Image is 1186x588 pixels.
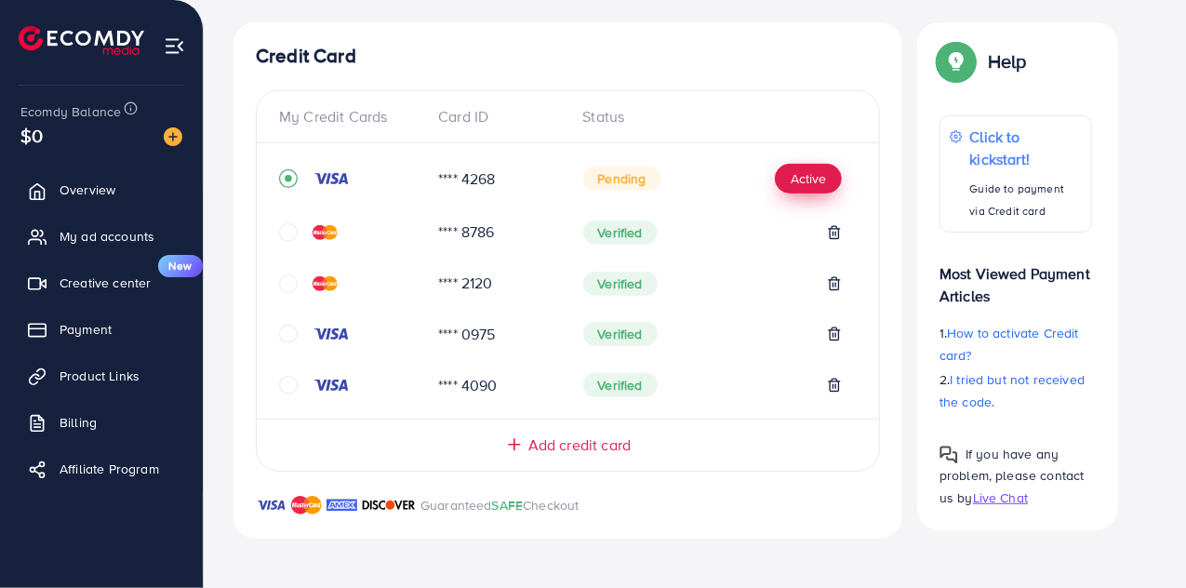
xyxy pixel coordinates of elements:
a: Creative centerNew [14,264,189,301]
div: Status [568,106,858,127]
span: Verified [583,322,658,346]
span: Verified [583,220,658,245]
span: New [158,255,203,277]
img: Popup guide [939,446,958,464]
svg: circle [279,223,298,242]
svg: circle [279,376,298,394]
span: My ad accounts [60,227,154,246]
span: Add credit card [528,434,631,456]
img: Popup guide [939,45,973,78]
span: Verified [583,373,658,397]
img: credit [313,171,350,186]
p: Guide to payment via Credit card [970,178,1082,222]
img: credit [313,378,350,393]
p: Help [988,50,1027,73]
p: Guaranteed Checkout [420,494,580,516]
span: I tried but not received the code. [939,370,1085,411]
img: brand [362,494,416,516]
span: SAFE [492,496,524,514]
span: Affiliate Program [60,460,159,478]
img: credit [313,225,338,240]
p: 2. [939,368,1092,413]
h4: Credit Card [256,45,880,68]
span: Overview [60,180,115,199]
a: Billing [14,404,189,441]
span: Ecomdy Balance [20,102,121,121]
button: Active [775,164,842,194]
img: brand [291,494,322,516]
span: Product Links [60,367,140,385]
img: logo [19,26,144,55]
img: image [164,127,182,146]
a: My ad accounts [14,218,189,255]
svg: circle [279,274,298,293]
img: brand [256,494,287,516]
span: Verified [583,272,658,296]
div: Card ID [423,106,567,127]
span: If you have any problem, please contact us by [939,445,1085,506]
img: credit [313,327,350,341]
span: Pending [583,167,661,191]
img: menu [164,35,185,57]
span: Payment [60,320,112,339]
iframe: Chat [1107,504,1172,574]
div: My Credit Cards [279,106,423,127]
span: $0 [20,122,43,149]
span: Live Chat [973,488,1028,507]
img: credit [313,276,338,291]
a: Affiliate Program [14,450,189,488]
svg: record circle [279,169,298,188]
span: Billing [60,413,97,432]
span: How to activate Credit card? [939,324,1079,365]
span: Creative center [60,274,151,292]
a: Overview [14,171,189,208]
a: Payment [14,311,189,348]
svg: circle [279,325,298,343]
p: 1. [939,322,1092,367]
img: brand [326,494,357,516]
p: Most Viewed Payment Articles [939,247,1092,307]
p: Click to kickstart! [970,126,1082,170]
a: Product Links [14,357,189,394]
